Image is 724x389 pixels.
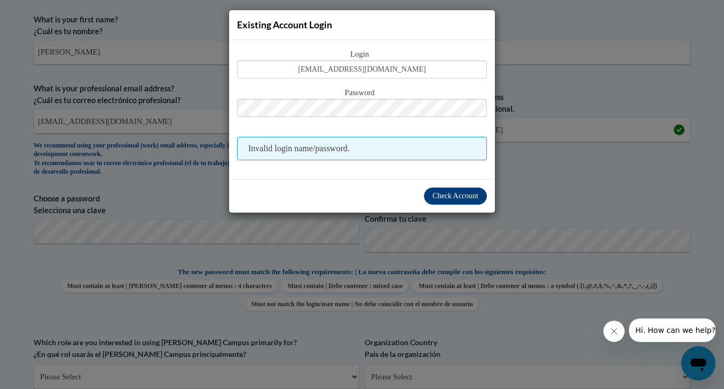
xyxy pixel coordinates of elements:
span: Existing Account Login [237,19,332,30]
span: Login [237,49,487,60]
span: Invalid login name/password. [237,137,487,160]
button: Check Account [424,188,487,205]
iframe: Close message [603,321,625,342]
span: Check Account [432,192,478,200]
iframe: Message from company [629,318,715,342]
span: Password [237,87,487,99]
